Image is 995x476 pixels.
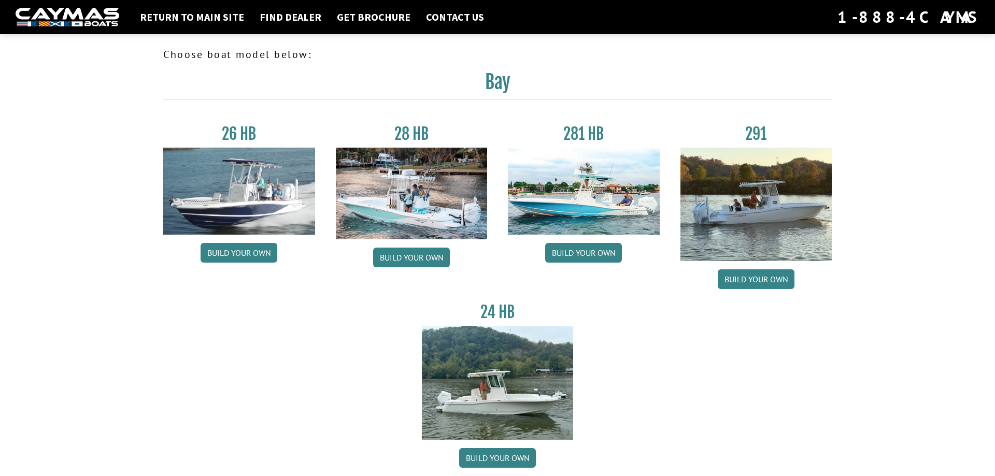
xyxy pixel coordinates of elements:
h3: 281 HB [508,124,660,143]
img: 291_Thumbnail.jpg [680,148,832,261]
h3: 291 [680,124,832,143]
a: Build your own [545,243,622,263]
img: 28-hb-twin.jpg [508,148,660,235]
h3: 28 HB [336,124,488,143]
h3: 26 HB [163,124,315,143]
a: Build your own [373,248,450,267]
h3: 24 HB [422,302,574,322]
a: Build your own [201,243,277,263]
a: Contact Us [421,10,489,24]
img: 28_hb_thumbnail_for_caymas_connect.jpg [336,148,488,239]
img: white-logo-c9c8dbefe5ff5ceceb0f0178aa75bf4bb51f6bca0971e226c86eb53dfe498488.png [16,8,119,27]
a: Find Dealer [254,10,326,24]
a: Build your own [718,269,794,289]
h2: Bay [163,70,832,99]
a: Return to main site [135,10,249,24]
a: Get Brochure [332,10,416,24]
div: 1-888-4CAYMAS [837,6,979,28]
p: Choose boat model below: [163,47,832,62]
img: 24_HB_thumbnail.jpg [422,326,574,439]
img: 26_new_photo_resized.jpg [163,148,315,235]
a: Build your own [459,448,536,468]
